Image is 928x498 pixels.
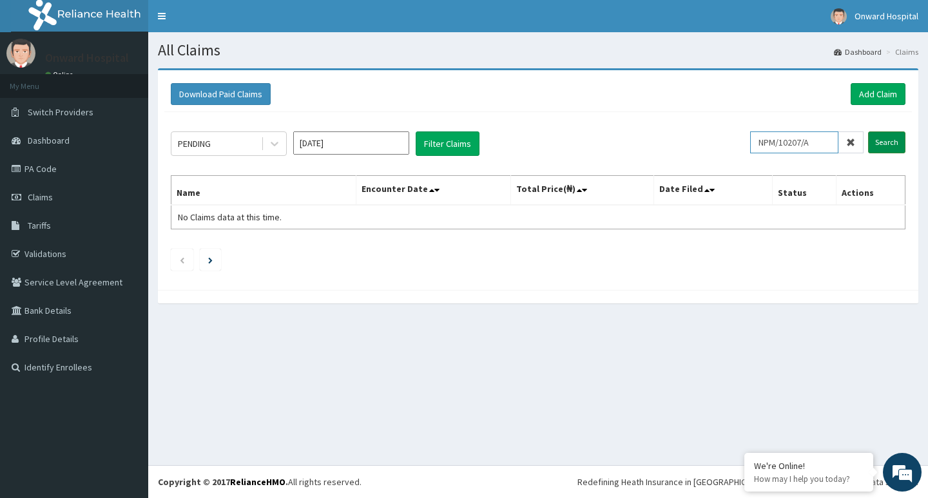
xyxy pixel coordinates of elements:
th: Total Price(₦) [510,176,653,206]
input: Select Month and Year [293,131,409,155]
div: Redefining Heath Insurance in [GEOGRAPHIC_DATA] using Telemedicine and Data Science! [577,475,918,488]
li: Claims [883,46,918,57]
input: Search [868,131,905,153]
th: Name [171,176,356,206]
img: d_794563401_company_1708531726252_794563401 [24,64,52,97]
th: Date Filed [653,176,772,206]
button: Download Paid Claims [171,83,271,105]
p: How may I help you today? [754,474,864,484]
button: Filter Claims [416,131,479,156]
div: Chat with us now [67,72,217,89]
div: Minimize live chat window [211,6,242,37]
p: Onward Hospital [45,52,129,64]
span: No Claims data at this time. [178,211,282,223]
a: Online [45,70,76,79]
strong: Copyright © 2017 . [158,476,288,488]
div: We're Online! [754,460,864,472]
span: Tariffs [28,220,51,231]
a: Previous page [179,254,185,265]
a: RelianceHMO [230,476,285,488]
th: Status [772,176,836,206]
h1: All Claims [158,42,918,59]
span: Dashboard [28,135,70,146]
th: Encounter Date [356,176,510,206]
a: Add Claim [851,83,905,105]
a: Dashboard [834,46,882,57]
span: Switch Providers [28,106,93,118]
span: Claims [28,191,53,203]
textarea: Type your message and hit 'Enter' [6,352,246,397]
img: User Image [831,8,847,24]
input: Search by HMO ID [750,131,838,153]
footer: All rights reserved. [148,465,928,498]
th: Actions [836,176,905,206]
span: Onward Hospital [855,10,918,22]
img: User Image [6,39,35,68]
div: PENDING [178,137,211,150]
a: Next page [208,254,213,265]
span: We're online! [75,162,178,292]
